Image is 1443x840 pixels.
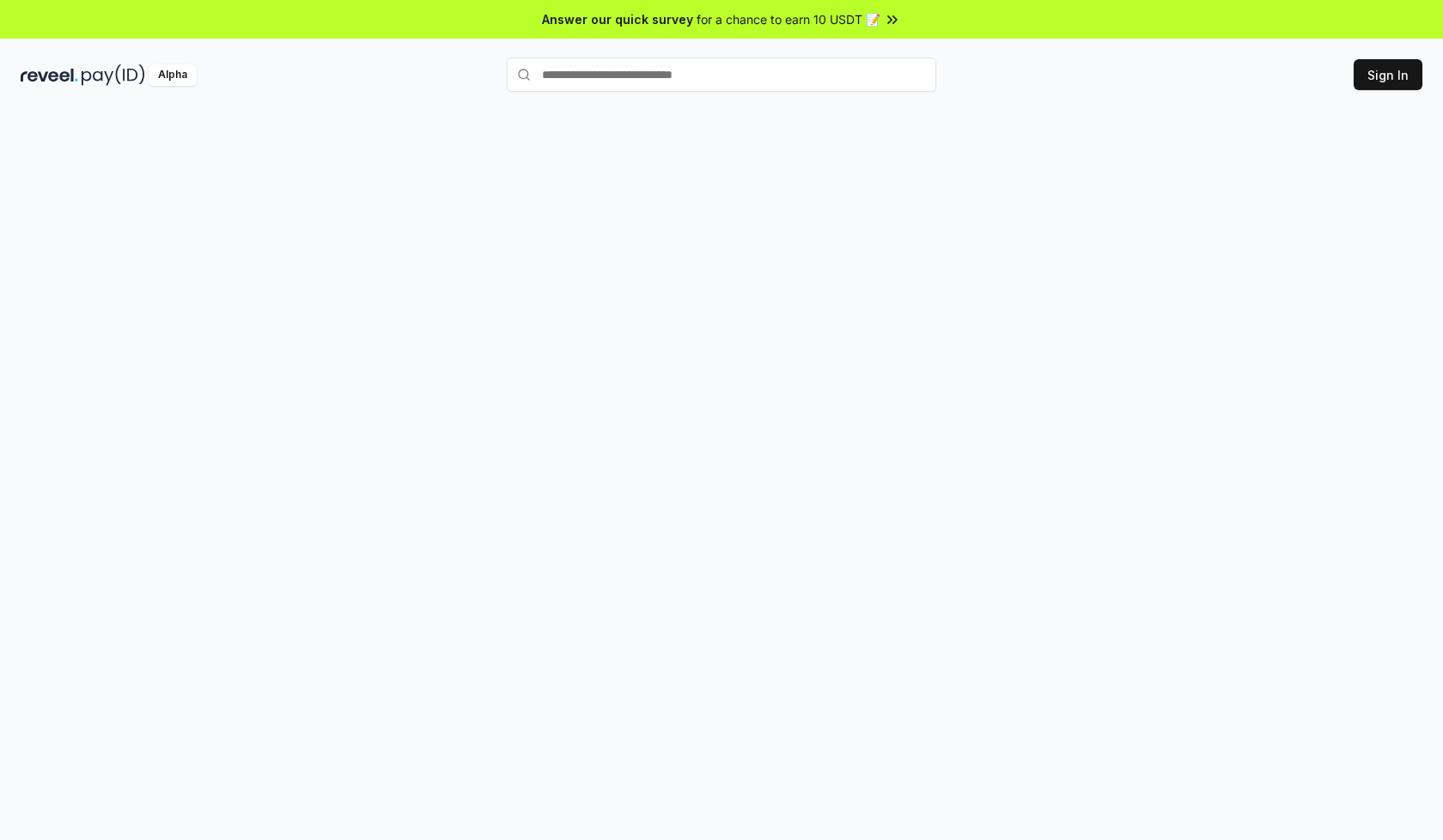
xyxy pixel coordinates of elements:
[1354,59,1422,90] button: Sign In
[21,64,78,86] img: reveel_dark
[82,64,145,86] img: pay_id
[149,64,197,86] div: Alpha
[542,10,693,28] span: Answer our quick survey
[697,10,880,28] span: for a chance to earn 10 USDT 📝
